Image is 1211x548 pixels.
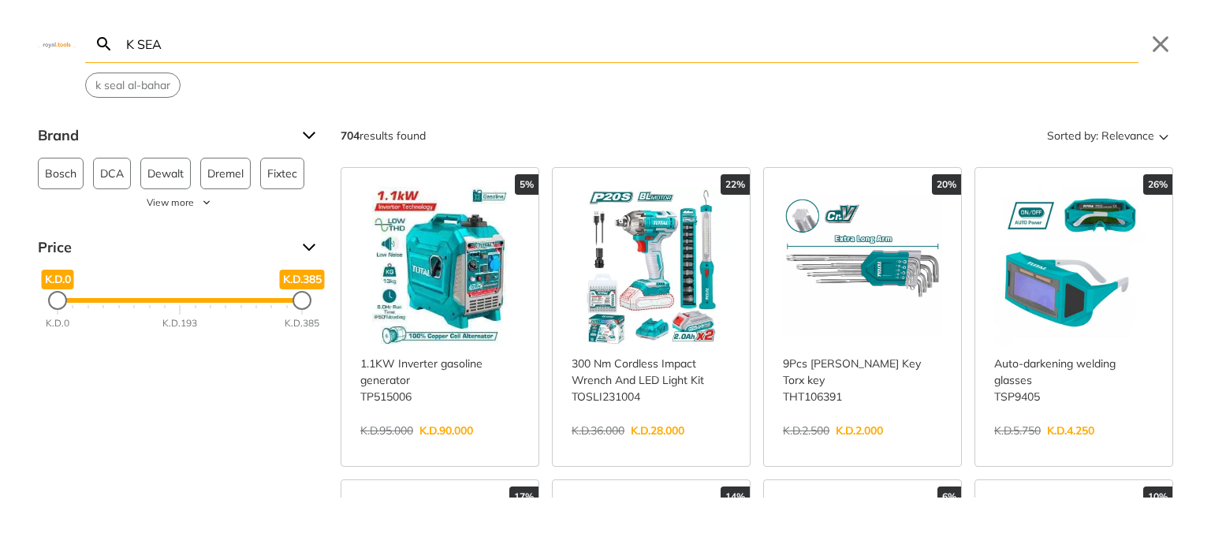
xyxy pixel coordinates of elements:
[123,25,1138,62] input: Search…
[46,316,69,330] div: K.D.0
[38,235,290,260] span: Price
[932,174,961,195] div: 20%
[85,73,181,98] div: Suggestion: k seal al-bahar
[38,158,84,189] button: Bosch
[1143,174,1172,195] div: 26%
[38,196,322,210] button: View more
[93,158,131,189] button: DCA
[147,158,184,188] span: Dewalt
[38,40,76,47] img: Close
[162,316,197,330] div: K.D.193
[285,316,319,330] div: K.D.385
[1101,123,1154,148] span: Relevance
[86,73,180,97] button: Select suggestion: k seal al-bahar
[721,486,750,507] div: 14%
[95,77,170,94] span: k seal al-bahar
[38,123,290,148] span: Brand
[45,158,76,188] span: Bosch
[100,158,124,188] span: DCA
[1044,123,1173,148] button: Sorted by:Relevance Sort
[200,158,251,189] button: Dremel
[721,174,750,195] div: 22%
[1154,126,1173,145] svg: Sort
[260,158,304,189] button: Fixtec
[207,158,244,188] span: Dremel
[267,158,297,188] span: Fixtec
[341,129,360,143] strong: 704
[95,35,114,54] svg: Search
[48,291,67,310] div: Minimum Price
[140,158,191,189] button: Dewalt
[341,123,426,148] div: results found
[515,174,538,195] div: 5%
[509,486,538,507] div: 17%
[1148,32,1173,57] button: Close
[147,196,194,210] span: View more
[1143,486,1172,507] div: 10%
[937,486,961,507] div: 6%
[293,291,311,310] div: Maximum Price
